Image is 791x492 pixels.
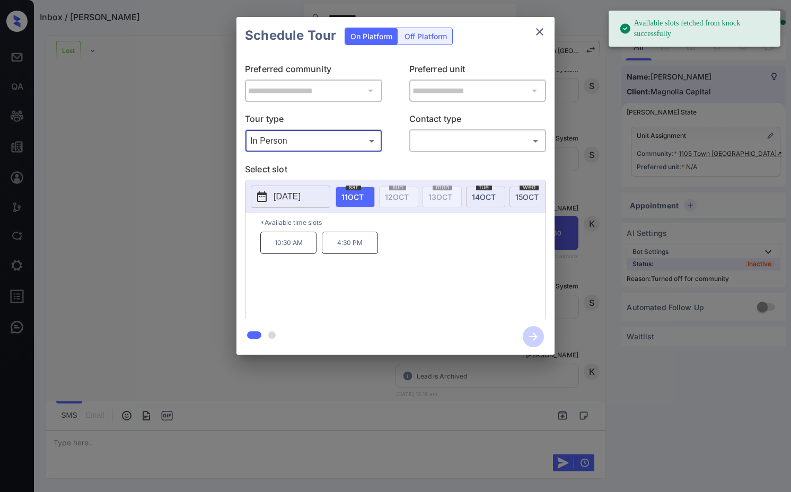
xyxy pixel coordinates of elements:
[251,186,330,208] button: [DATE]
[341,192,364,201] span: 11 OCT
[409,112,547,129] p: Contact type
[322,232,378,254] p: 4:30 PM
[476,184,492,190] span: tue
[274,190,301,203] p: [DATE]
[236,17,345,54] h2: Schedule Tour
[346,184,361,190] span: sat
[245,63,382,80] p: Preferred community
[466,187,505,207] div: date-select
[520,184,539,190] span: wed
[409,63,547,80] p: Preferred unit
[515,192,539,201] span: 15 OCT
[245,163,546,180] p: Select slot
[619,14,772,43] div: Available slots fetched from knock successfully
[245,112,382,129] p: Tour type
[509,187,549,207] div: date-select
[399,28,452,45] div: Off Platform
[529,21,550,42] button: close
[472,192,496,201] span: 14 OCT
[260,232,317,254] p: 10:30 AM
[260,213,546,232] p: *Available time slots
[336,187,375,207] div: date-select
[345,28,398,45] div: On Platform
[248,132,380,150] div: In Person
